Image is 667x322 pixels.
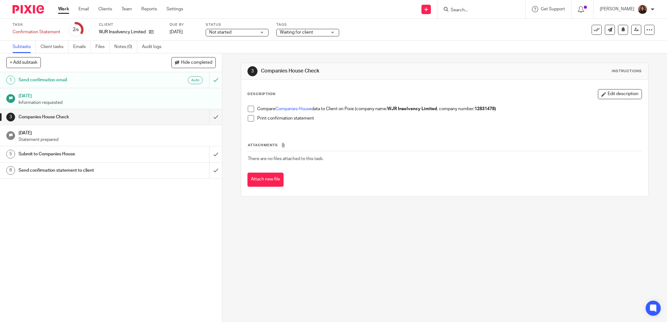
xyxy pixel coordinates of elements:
span: Attachments [248,143,278,147]
strong: WJR Insolvency Limited [387,107,437,111]
button: + Add subtask [6,57,41,68]
input: Search [450,8,507,13]
span: Not started [209,30,231,35]
button: Attach new file [247,173,284,187]
span: Waiting for client [280,30,313,35]
a: Team [122,6,132,12]
p: Description [247,92,275,97]
p: Statement prepared [19,137,216,143]
div: 1 [6,76,15,84]
h1: [DATE] [19,128,216,136]
a: Settings [166,6,183,12]
div: 5 [6,150,15,158]
div: 3 [247,66,258,76]
strong: 12831478) [474,107,496,111]
h1: Submit to Companies House [19,149,142,159]
p: WJR Insolvency Limited [99,29,146,35]
a: Files [95,41,110,53]
p: [PERSON_NAME] [600,6,634,12]
h1: Companies House Check [19,112,142,122]
h1: [DATE] [19,91,216,99]
div: 6 [6,166,15,175]
a: Audit logs [142,41,166,53]
div: Confirmation Statement [13,29,60,35]
a: Client tasks [41,41,68,53]
button: Edit description [598,89,642,99]
div: Auto [188,76,203,84]
span: [DATE] [170,30,183,34]
div: 2 [73,26,79,33]
a: Work [58,6,69,12]
button: Hide completed [171,57,216,68]
label: Tags [276,22,339,27]
small: /6 [75,28,79,32]
img: Pixie [13,5,44,13]
a: Subtasks [13,41,36,53]
label: Status [206,22,268,27]
label: Client [99,22,162,27]
p: Print confirmation statement [257,115,642,121]
img: Headshot.jpg [637,4,648,14]
a: Emails [73,41,91,53]
div: 3 [6,113,15,121]
p: Compare data to Client on Pixie (company name: , company number: [257,106,642,112]
a: Email [79,6,89,12]
div: Instructions [612,69,642,74]
a: Companies House [275,107,312,111]
h1: Send confirmation statement to client [19,166,142,175]
p: Information requested [19,99,216,106]
a: Reports [141,6,157,12]
a: Clients [98,6,112,12]
h1: Send confirmation email [19,75,142,85]
span: Hide completed [181,60,212,65]
h1: Companies House Check [261,68,458,74]
label: Task [13,22,60,27]
span: There are no files attached to this task. [248,157,323,161]
label: Due by [170,22,198,27]
span: Get Support [541,7,565,11]
a: Notes (0) [114,41,137,53]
